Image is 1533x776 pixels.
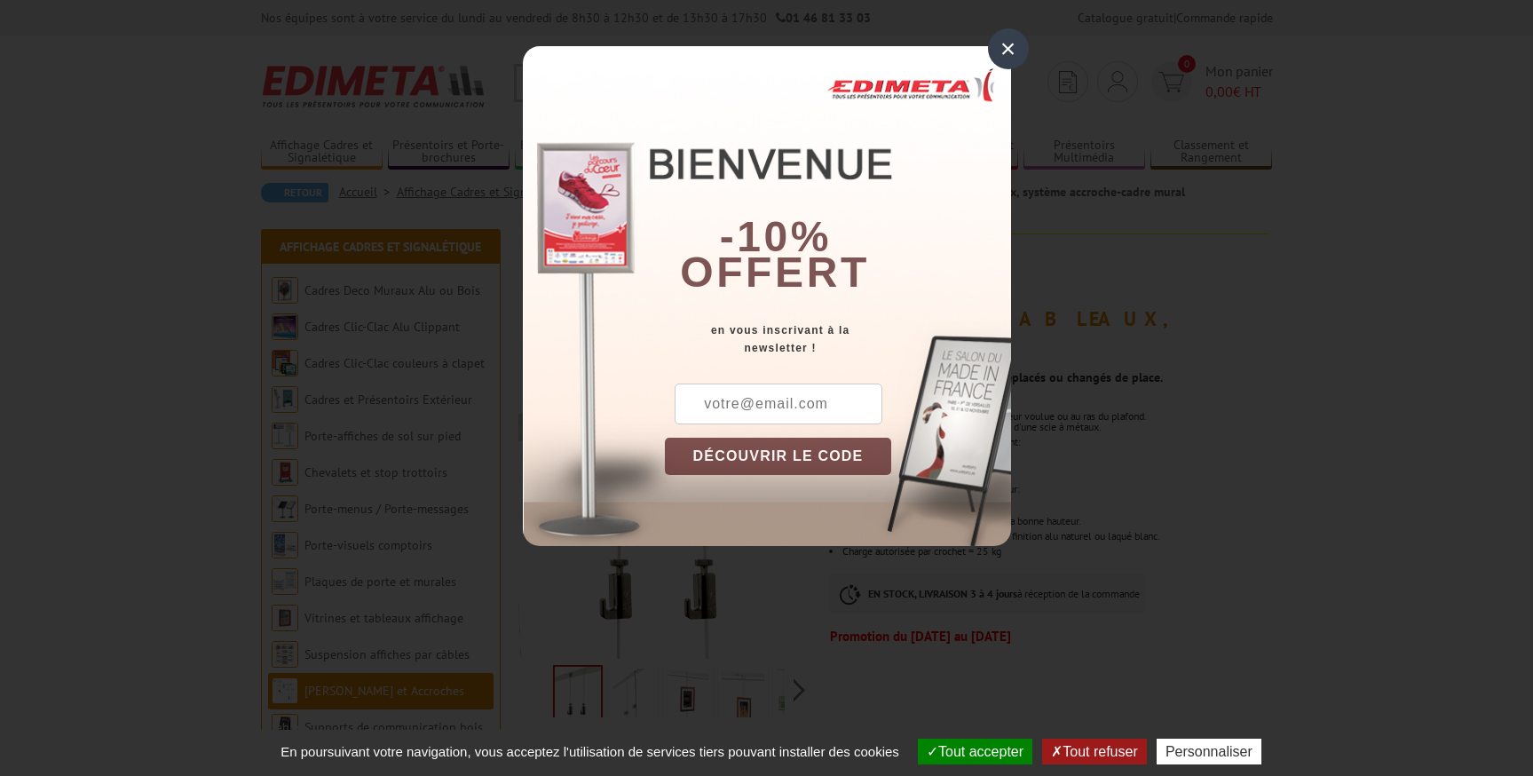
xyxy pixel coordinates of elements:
button: Personnaliser (fenêtre modale) [1157,739,1261,764]
b: -10% [720,213,832,260]
button: DÉCOUVRIR LE CODE [665,438,892,475]
input: votre@email.com [675,384,882,424]
span: En poursuivant votre navigation, vous acceptez l'utilisation de services tiers pouvant installer ... [272,744,908,759]
div: en vous inscrivant à la newsletter ! [665,321,1011,357]
button: Tout refuser [1042,739,1146,764]
div: × [988,28,1029,69]
font: offert [680,249,870,296]
button: Tout accepter [918,739,1032,764]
